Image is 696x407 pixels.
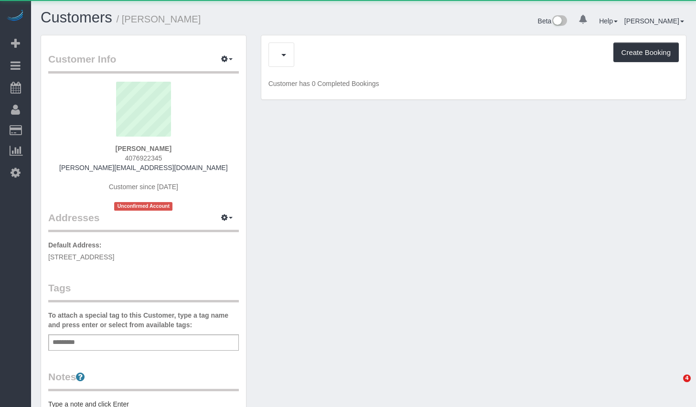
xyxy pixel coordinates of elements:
span: Customer since [DATE] [109,183,178,191]
iframe: Intercom live chat [664,375,686,397]
legend: Notes [48,370,239,391]
small: / [PERSON_NAME] [117,14,201,24]
img: Automaid Logo [6,10,25,23]
span: Unconfirmed Account [114,202,172,210]
img: New interface [551,15,567,28]
label: Default Address: [48,240,102,250]
a: Beta [538,17,568,25]
a: [PERSON_NAME][EMAIL_ADDRESS][DOMAIN_NAME] [59,164,227,171]
span: 4076922345 [125,154,162,162]
a: [PERSON_NAME] [624,17,684,25]
a: Help [599,17,618,25]
button: Create Booking [613,43,679,63]
label: To attach a special tag to this Customer, type a tag name and press enter or select from availabl... [48,311,239,330]
p: Customer has 0 Completed Bookings [268,79,679,88]
strong: [PERSON_NAME] [116,145,171,152]
span: [STREET_ADDRESS] [48,253,114,261]
legend: Tags [48,281,239,302]
span: 4 [683,375,691,382]
a: Customers [41,9,112,26]
legend: Customer Info [48,52,239,74]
